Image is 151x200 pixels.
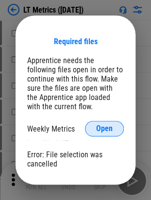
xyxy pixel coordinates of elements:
button: Open [85,121,124,136]
div: Weekly Metrics [27,124,75,133]
div: Error: File selection was cancelled [27,150,124,168]
div: Required files [54,37,98,46]
span: Open [96,125,113,133]
div: Apprentice needs the following files open in order to continue with this flow. Make sure the file... [27,56,124,111]
div: Last Week LT Metrics File [27,139,85,157]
